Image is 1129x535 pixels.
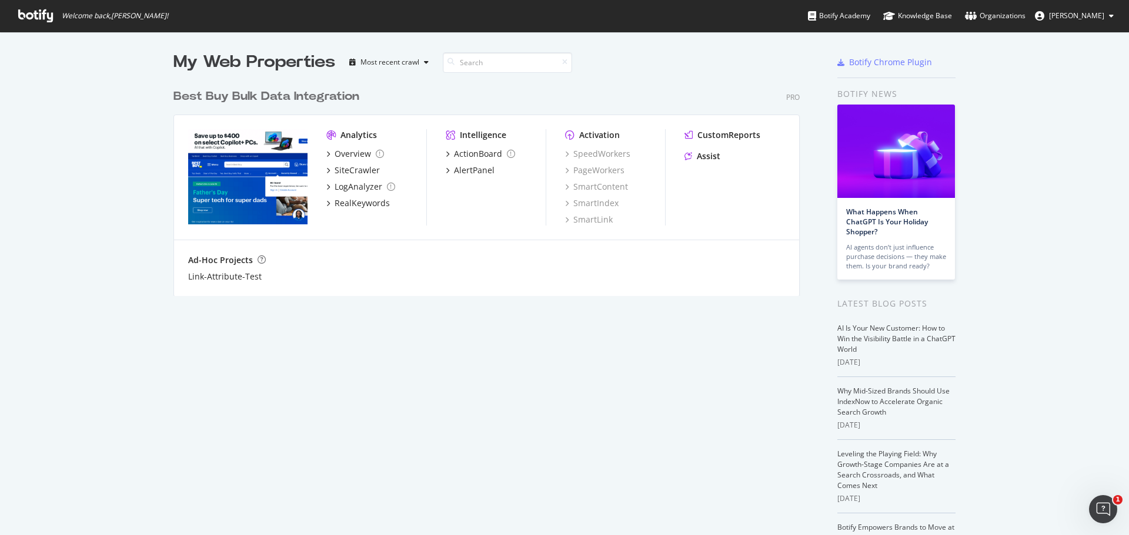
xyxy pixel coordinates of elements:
[326,181,395,193] a: LogAnalyzer
[446,164,495,176] a: AlertPanel
[837,357,956,368] div: [DATE]
[565,148,630,160] a: SpeedWorkers
[837,88,956,100] div: Botify news
[62,11,168,21] span: Welcome back, [PERSON_NAME] !
[335,148,371,160] div: Overview
[684,129,760,141] a: CustomReports
[326,164,380,176] a: SiteCrawler
[173,88,364,105] a: Best Buy Bulk Data Integration
[1049,11,1104,21] span: Susy Herrera
[173,74,809,296] div: grid
[837,105,955,198] img: What Happens When ChatGPT Is Your Holiday Shopper?
[837,493,956,504] div: [DATE]
[1113,495,1123,504] span: 1
[697,150,720,162] div: Assist
[837,323,956,354] a: AI Is Your New Customer: How to Win the Visibility Battle in a ChatGPT World
[335,197,390,209] div: RealKeywords
[188,271,262,282] a: Link-Attribute-Test
[565,197,619,209] a: SmartIndex
[1089,495,1117,523] iframe: Intercom live chat
[579,129,620,141] div: Activation
[786,92,800,102] div: Pro
[565,164,624,176] a: PageWorkers
[188,254,253,266] div: Ad-Hoc Projects
[837,449,949,490] a: Leveling the Playing Field: Why Growth-Stage Companies Are at a Search Crossroads, and What Comes...
[188,129,308,224] img: www.bestbuysecondary.com
[837,386,950,417] a: Why Mid-Sized Brands Should Use IndexNow to Accelerate Organic Search Growth
[446,148,515,160] a: ActionBoard
[684,150,720,162] a: Assist
[965,10,1026,22] div: Organizations
[565,214,613,226] a: SmartLink
[837,297,956,310] div: Latest Blog Posts
[883,10,952,22] div: Knowledge Base
[340,129,377,141] div: Analytics
[443,52,572,73] input: Search
[454,164,495,176] div: AlertPanel
[345,53,433,72] button: Most recent crawl
[1026,6,1123,25] button: [PERSON_NAME]
[335,181,382,193] div: LogAnalyzer
[846,207,928,237] a: What Happens When ChatGPT Is Your Holiday Shopper?
[173,88,359,105] div: Best Buy Bulk Data Integration
[460,129,506,141] div: Intelligence
[849,56,932,68] div: Botify Chrome Plugin
[360,59,419,66] div: Most recent crawl
[454,148,502,160] div: ActionBoard
[173,51,335,74] div: My Web Properties
[808,10,870,22] div: Botify Academy
[326,197,390,209] a: RealKeywords
[837,56,932,68] a: Botify Chrome Plugin
[837,420,956,430] div: [DATE]
[565,181,628,193] a: SmartContent
[846,243,946,271] div: AI agents don’t just influence purchase decisions — they make them. Is your brand ready?
[335,164,380,176] div: SiteCrawler
[326,148,384,160] a: Overview
[697,129,760,141] div: CustomReports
